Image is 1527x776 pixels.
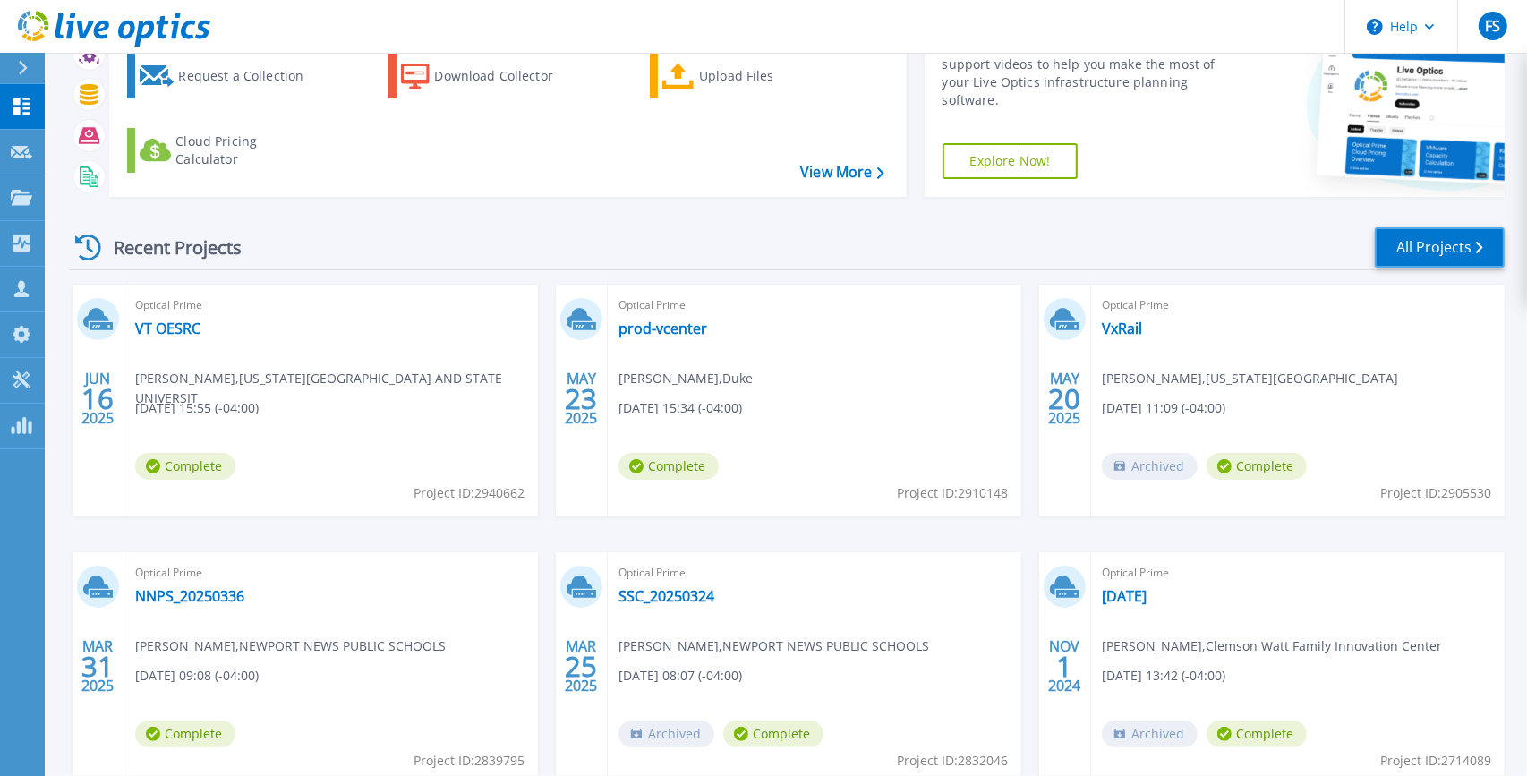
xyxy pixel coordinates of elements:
[564,634,598,699] div: MAR 2025
[388,54,588,98] a: Download Collector
[1375,227,1505,268] a: All Projects
[897,483,1008,503] span: Project ID: 2910148
[81,634,115,699] div: MAR 2025
[414,751,525,771] span: Project ID: 2839795
[723,721,823,747] span: Complete
[618,721,714,747] span: Archived
[1485,19,1500,33] span: FS
[135,587,244,605] a: NNPS_20250336
[135,369,538,408] span: [PERSON_NAME] , [US_STATE][GEOGRAPHIC_DATA] AND STATE UNIVERSIT
[81,659,114,674] span: 31
[618,563,1011,583] span: Optical Prime
[135,398,259,418] span: [DATE] 15:55 (-04:00)
[699,58,842,94] div: Upload Files
[135,563,527,583] span: Optical Prime
[81,366,115,431] div: JUN 2025
[1102,295,1494,315] span: Optical Prime
[565,391,597,406] span: 23
[1102,587,1147,605] a: [DATE]
[943,38,1236,109] div: Find tutorials, instructional guides and other support videos to help you make the most of your L...
[1056,659,1072,674] span: 1
[135,636,446,656] span: [PERSON_NAME] , NEWPORT NEWS PUBLIC SCHOOLS
[650,54,849,98] a: Upload Files
[564,366,598,431] div: MAY 2025
[135,295,527,315] span: Optical Prime
[1048,391,1080,406] span: 20
[1047,366,1081,431] div: MAY 2025
[1207,721,1307,747] span: Complete
[414,483,525,503] span: Project ID: 2940662
[565,659,597,674] span: 25
[618,587,714,605] a: SSC_20250324
[897,751,1008,771] span: Project ID: 2832046
[618,666,742,686] span: [DATE] 08:07 (-04:00)
[618,453,719,480] span: Complete
[1102,369,1398,388] span: [PERSON_NAME] , [US_STATE][GEOGRAPHIC_DATA]
[618,636,929,656] span: [PERSON_NAME] , NEWPORT NEWS PUBLIC SCHOOLS
[175,132,319,168] div: Cloud Pricing Calculator
[618,295,1011,315] span: Optical Prime
[69,226,266,269] div: Recent Projects
[618,398,742,418] span: [DATE] 15:34 (-04:00)
[1102,721,1198,747] span: Archived
[135,721,235,747] span: Complete
[1102,453,1198,480] span: Archived
[1102,563,1494,583] span: Optical Prime
[1047,634,1081,699] div: NOV 2024
[81,391,114,406] span: 16
[1102,636,1442,656] span: [PERSON_NAME] , Clemson Watt Family Innovation Center
[434,58,577,94] div: Download Collector
[1207,453,1307,480] span: Complete
[178,58,321,94] div: Request a Collection
[1380,483,1491,503] span: Project ID: 2905530
[1102,398,1225,418] span: [DATE] 11:09 (-04:00)
[943,143,1079,179] a: Explore Now!
[1102,320,1142,337] a: VxRail
[127,128,327,173] a: Cloud Pricing Calculator
[800,164,883,181] a: View More
[127,54,327,98] a: Request a Collection
[1102,666,1225,686] span: [DATE] 13:42 (-04:00)
[1380,751,1491,771] span: Project ID: 2714089
[618,369,753,388] span: [PERSON_NAME] , Duke
[618,320,707,337] a: prod-vcenter
[135,666,259,686] span: [DATE] 09:08 (-04:00)
[135,320,200,337] a: VT OESRC
[135,453,235,480] span: Complete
